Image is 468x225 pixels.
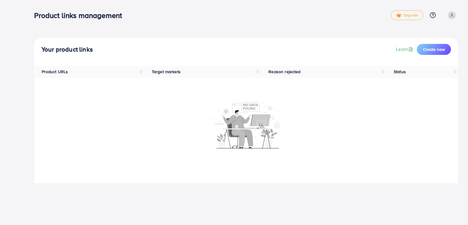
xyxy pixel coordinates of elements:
span: Target markets [152,69,181,75]
span: Reason rejected [268,69,300,75]
span: Create new [423,46,445,52]
span: Product URLs [42,69,68,75]
img: No account [213,101,279,148]
a: tickUpgrade [391,10,423,20]
span: Status [394,69,406,75]
h4: Your product links [41,46,93,53]
button: Create new [417,44,451,55]
span: Upgrade [396,13,418,18]
a: Learn [396,46,414,53]
img: tick [396,13,401,18]
h3: Product links management [34,11,127,20]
